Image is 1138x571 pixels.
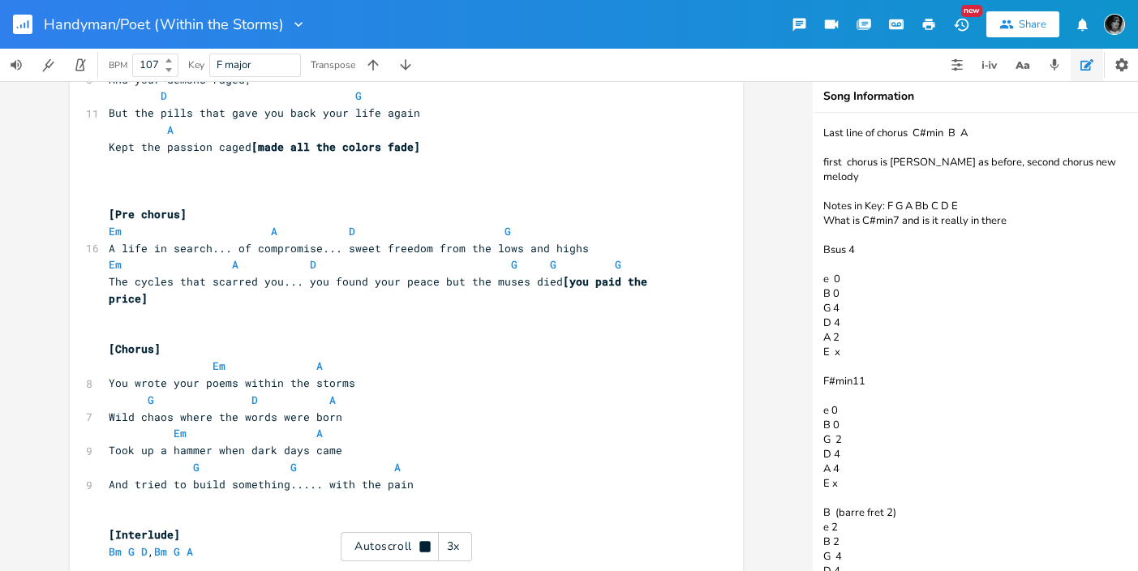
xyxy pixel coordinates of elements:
[109,410,342,424] span: Wild chaos where the words were born
[814,113,1138,571] textarea: maybe different melody on "you steeled yourself.... Last line of chorus C#min B A first chorus is...
[109,72,251,87] span: And your demons raged,
[316,358,323,373] span: A
[188,60,204,70] div: Key
[148,393,154,407] span: G
[349,224,355,238] span: D
[109,224,122,238] span: Em
[44,17,284,32] span: Handyman/Poet (Within the Storms)
[439,532,468,561] div: 3x
[109,140,420,154] span: Kept the passion caged
[187,544,193,559] span: A
[311,60,355,70] div: Transpose
[986,11,1059,37] button: Share
[109,544,200,559] span: ,
[316,426,323,440] span: A
[290,460,297,474] span: G
[154,544,167,559] span: Bm
[109,105,420,120] span: But the pills that gave you back your life again
[109,341,161,356] span: [Chorus]
[109,207,187,221] span: [Pre chorus]
[109,477,414,492] span: And tried to build something..... with the pain
[961,5,982,17] div: New
[232,257,238,272] span: A
[217,58,251,72] span: F major
[109,257,122,272] span: Em
[511,257,517,272] span: G
[109,443,342,457] span: Took up a hammer when dark days came
[394,460,401,474] span: A
[128,544,135,559] span: G
[167,122,174,137] span: A
[174,544,180,559] span: G
[161,88,167,103] span: D
[310,257,316,272] span: D
[1019,17,1046,32] div: Share
[341,532,472,561] div: Autoscroll
[213,358,225,373] span: Em
[174,426,187,440] span: Em
[141,544,148,559] span: D
[615,257,621,272] span: G
[109,544,122,559] span: Bm
[109,274,654,306] span: The cycles that scarred you... you found your peace but the muses died
[251,140,420,154] span: [made all the colors fade]
[505,224,511,238] span: G
[271,224,277,238] span: A
[109,241,589,255] span: A life in search... of compromise... sweet freedom from the lows and highs
[945,10,977,39] button: New
[109,376,355,390] span: You wrote your poems within the storms
[109,61,127,70] div: BPM
[329,393,336,407] span: A
[109,527,180,542] span: [Interlude]
[550,257,556,272] span: G
[251,393,258,407] span: D
[1104,14,1125,35] img: Conni Leigh
[193,460,200,474] span: G
[823,91,1128,102] div: Song Information
[355,88,362,103] span: G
